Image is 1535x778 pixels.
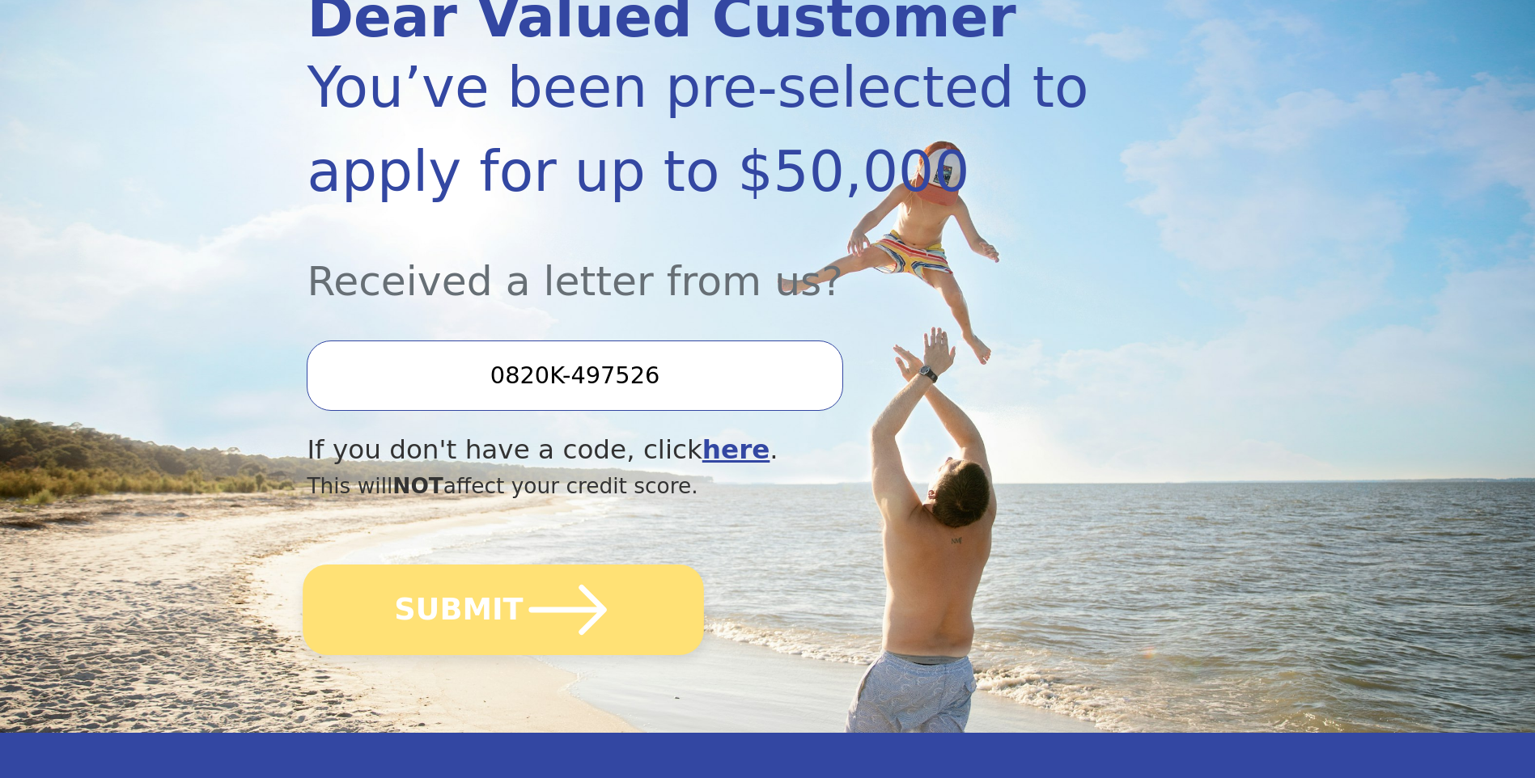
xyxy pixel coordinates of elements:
a: here [702,434,770,465]
span: NOT [392,473,443,498]
button: SUBMIT [303,564,705,655]
div: You’ve been pre-selected to apply for up to $50,000 [307,45,1089,214]
div: If you don't have a code, click . [307,430,1089,470]
input: Enter your Offer Code: [307,340,842,410]
div: This will affect your credit score. [307,470,1089,502]
div: Received a letter from us? [307,214,1089,311]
